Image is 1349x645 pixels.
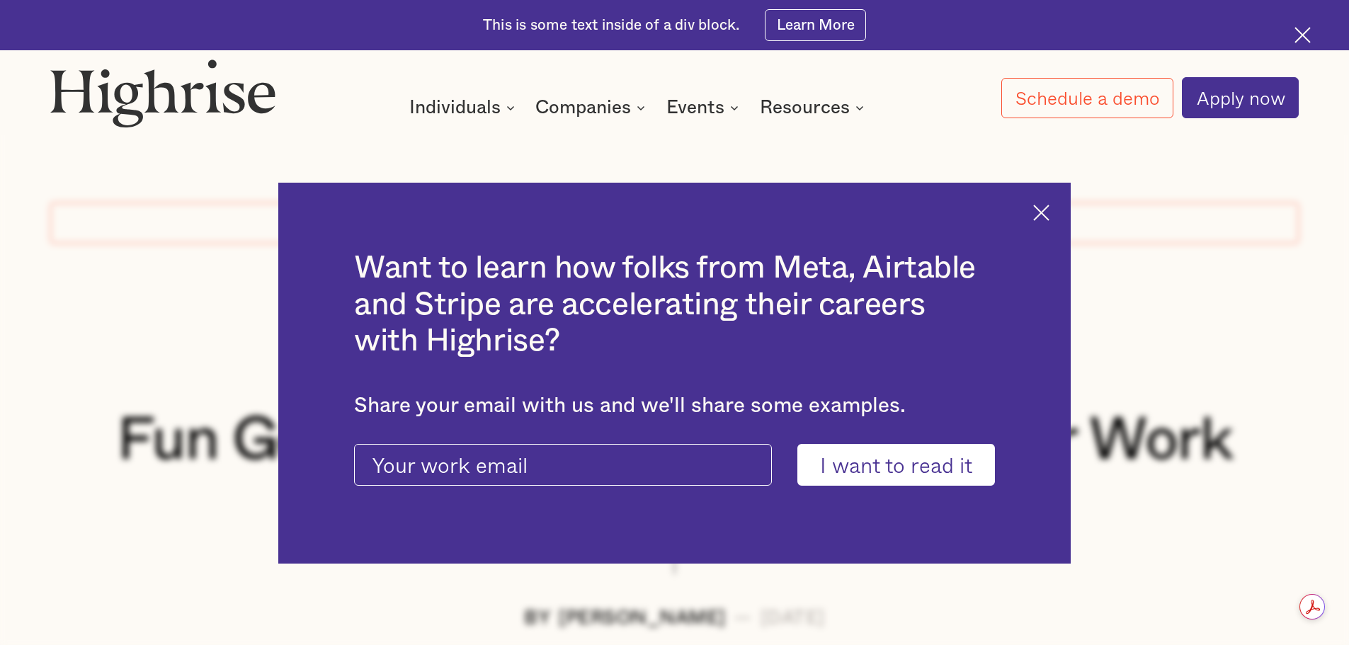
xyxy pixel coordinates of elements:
img: Cross icon [1294,27,1311,43]
div: Individuals [409,99,519,116]
div: Resources [760,99,868,116]
div: Companies [535,99,649,116]
div: Companies [535,99,631,116]
div: Individuals [409,99,501,116]
div: Resources [760,99,850,116]
h2: Want to learn how folks from Meta, Airtable and Stripe are accelerating their careers with Highrise? [354,250,995,360]
div: Events [666,99,743,116]
div: This is some text inside of a div block. [483,16,739,35]
a: Schedule a demo [1001,78,1174,118]
input: I want to read it [797,444,995,486]
form: current-ascender-blog-article-modal-form [354,444,995,486]
input: Your work email [354,444,772,486]
div: Share your email with us and we'll share some examples. [354,394,995,418]
div: Events [666,99,724,116]
a: Learn More [765,9,866,41]
img: Cross icon [1033,205,1049,221]
a: Apply now [1182,77,1299,118]
img: Highrise logo [50,59,275,127]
